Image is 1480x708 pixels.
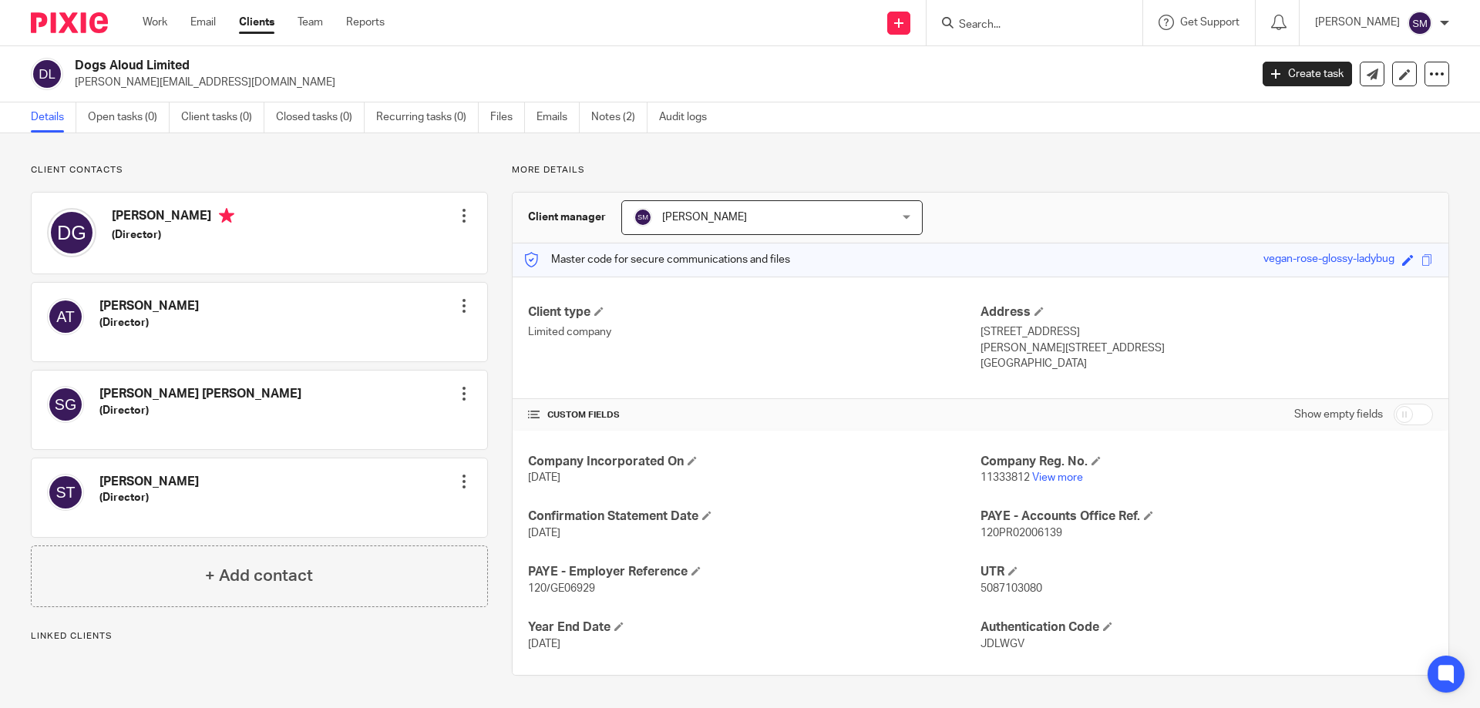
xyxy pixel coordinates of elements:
h4: Company Incorporated On [528,454,980,470]
span: [PERSON_NAME] [662,212,747,223]
h4: PAYE - Accounts Office Ref. [980,508,1433,525]
span: Get Support [1180,17,1239,28]
img: svg%3E [47,298,84,335]
h4: Confirmation Statement Date [528,508,980,525]
a: Clients [239,15,274,30]
p: Limited company [528,324,980,340]
p: [PERSON_NAME][EMAIL_ADDRESS][DOMAIN_NAME] [75,75,1239,90]
h5: (Director) [112,227,234,243]
img: svg%3E [47,208,96,257]
h4: [PERSON_NAME] [PERSON_NAME] [99,386,301,402]
span: 120/GE06929 [528,583,595,594]
a: Audit logs [659,102,718,133]
div: vegan-rose-glossy-ladybug [1263,251,1394,269]
label: Show empty fields [1294,407,1383,422]
p: [STREET_ADDRESS] [980,324,1433,340]
p: Master code for secure communications and files [524,252,790,267]
h3: Client manager [528,210,606,225]
p: Client contacts [31,164,488,176]
h5: (Director) [99,403,301,418]
img: svg%3E [47,386,84,423]
p: [GEOGRAPHIC_DATA] [980,356,1433,371]
a: Emails [536,102,580,133]
a: Work [143,15,167,30]
a: Client tasks (0) [181,102,264,133]
h4: [PERSON_NAME] [99,298,199,314]
i: Primary [219,208,234,223]
img: svg%3E [31,58,63,90]
h4: CUSTOM FIELDS [528,409,980,421]
span: [DATE] [528,528,560,539]
img: svg%3E [47,474,84,511]
input: Search [957,18,1096,32]
a: Details [31,102,76,133]
a: Notes (2) [591,102,647,133]
img: svg%3E [634,208,652,226]
span: JDLWGV [980,639,1024,649]
a: View more [1032,472,1083,483]
p: [PERSON_NAME][STREET_ADDRESS] [980,341,1433,356]
a: Team [298,15,323,30]
a: Reports [346,15,385,30]
span: 5087103080 [980,583,1042,594]
h4: Year End Date [528,619,980,636]
a: Open tasks (0) [88,102,170,133]
h4: [PERSON_NAME] [112,208,234,227]
a: Email [190,15,216,30]
span: [DATE] [528,639,560,649]
img: svg%3E [1408,11,1432,35]
a: Closed tasks (0) [276,102,365,133]
a: Create task [1263,62,1352,86]
h4: Company Reg. No. [980,454,1433,470]
span: 11333812 [980,472,1030,483]
span: 120PR02006139 [980,528,1062,539]
h4: Address [980,304,1433,320]
h4: + Add contact [205,564,313,588]
img: Pixie [31,12,108,33]
p: [PERSON_NAME] [1315,15,1400,30]
h2: Dogs Aloud Limited [75,58,1007,74]
h4: PAYE - Employer Reference [528,564,980,580]
h4: UTR [980,564,1433,580]
h4: [PERSON_NAME] [99,474,199,490]
p: More details [512,164,1449,176]
h4: Authentication Code [980,619,1433,636]
a: Files [490,102,525,133]
h5: (Director) [99,315,199,331]
span: [DATE] [528,472,560,483]
h5: (Director) [99,490,199,505]
h4: Client type [528,304,980,320]
a: Recurring tasks (0) [376,102,479,133]
p: Linked clients [31,630,488,643]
